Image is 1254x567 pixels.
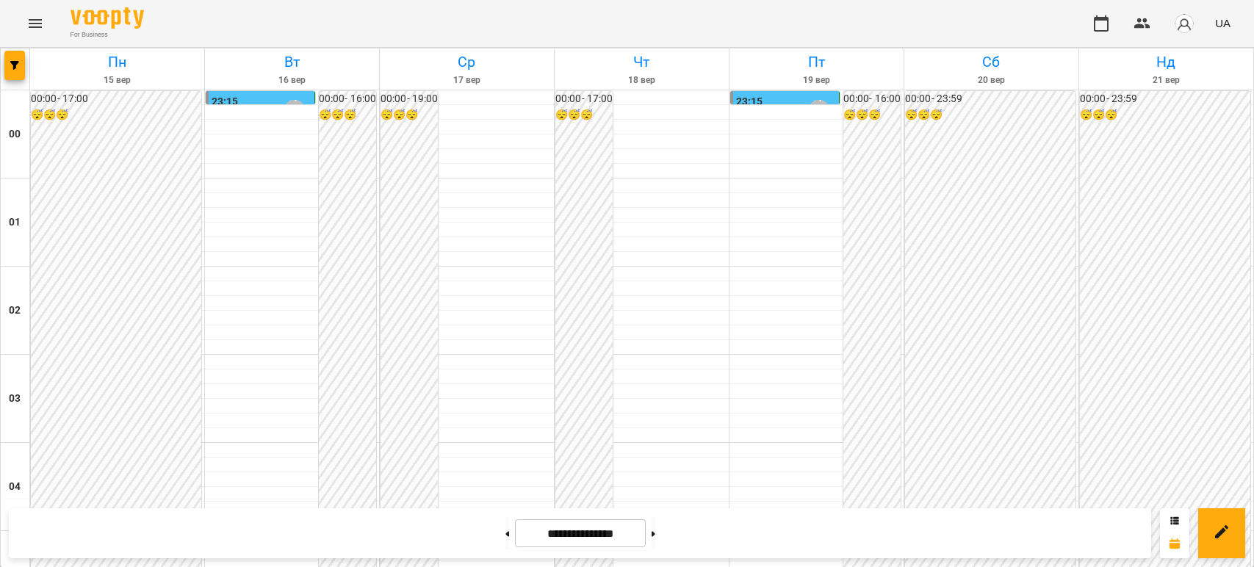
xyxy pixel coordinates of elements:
[843,107,901,123] h6: 😴😴😴
[1081,51,1251,73] h6: Нд
[9,479,21,495] h6: 04
[382,51,552,73] h6: Ср
[557,51,727,73] h6: Чт
[319,107,376,123] h6: 😴😴😴
[1080,107,1250,123] h6: 😴😴😴
[71,30,144,40] span: For Business
[1215,15,1230,31] span: UA
[319,91,376,107] h6: 00:00 - 16:00
[284,100,306,122] div: Лісняк Оксана
[1209,10,1236,37] button: UA
[9,126,21,142] h6: 00
[907,73,1076,87] h6: 20 вер
[212,94,239,110] label: 23:15
[71,7,144,29] img: Voopty Logo
[1174,13,1194,34] img: avatar_s.png
[32,51,202,73] h6: Пн
[381,91,438,107] h6: 00:00 - 19:00
[1081,73,1251,87] h6: 21 вер
[32,73,202,87] h6: 15 вер
[732,73,901,87] h6: 19 вер
[905,107,1075,123] h6: 😴😴😴
[557,73,727,87] h6: 18 вер
[736,94,763,110] label: 23:15
[555,107,613,123] h6: 😴😴😴
[207,51,377,73] h6: Вт
[31,91,201,107] h6: 00:00 - 17:00
[555,91,613,107] h6: 00:00 - 17:00
[18,6,53,41] button: Menu
[31,107,201,123] h6: 😴😴😴
[9,303,21,319] h6: 02
[732,51,901,73] h6: Пт
[9,214,21,231] h6: 01
[207,73,377,87] h6: 16 вер
[382,73,552,87] h6: 17 вер
[381,107,438,123] h6: 😴😴😴
[1080,91,1250,107] h6: 00:00 - 23:59
[905,91,1075,107] h6: 00:00 - 23:59
[843,91,901,107] h6: 00:00 - 16:00
[808,100,830,122] div: Лісняк Оксана
[907,51,1076,73] h6: Сб
[9,391,21,407] h6: 03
